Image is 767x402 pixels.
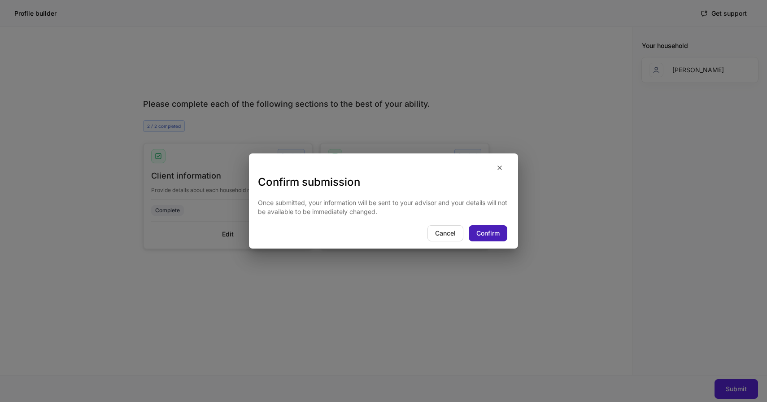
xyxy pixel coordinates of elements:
[476,230,500,236] div: Confirm
[435,230,456,236] div: Cancel
[427,225,463,241] button: Cancel
[469,225,507,241] button: Confirm
[258,198,509,216] p: Once submitted, your information will be sent to your advisor and your details will not be availa...
[258,175,509,189] h3: Confirm submission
